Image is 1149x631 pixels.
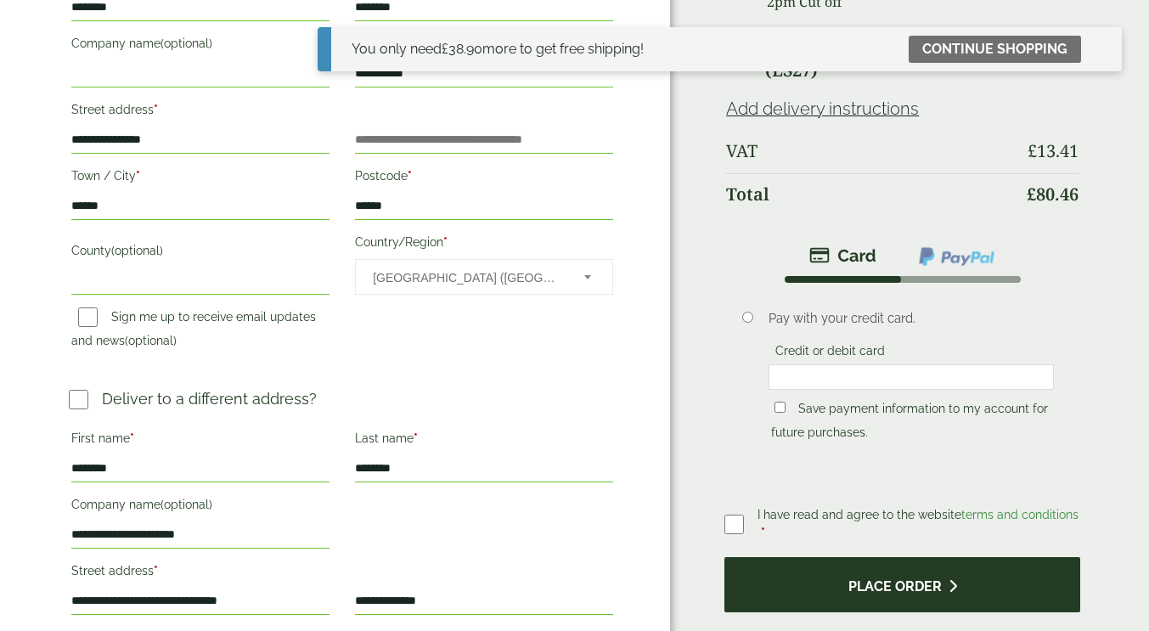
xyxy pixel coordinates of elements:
span: Country/Region [355,259,613,295]
a: terms and conditions [961,508,1079,521]
abbr: required [408,169,412,183]
label: County [71,239,329,268]
th: Total [726,173,1015,215]
th: VAT [726,131,1015,172]
span: £ [1028,139,1037,162]
span: (optional) [125,334,177,347]
label: Company name [71,31,329,60]
p: Pay with your credit card. [769,309,1054,328]
label: Sign me up to receive email updates and news [71,310,316,352]
span: 38.90 [442,41,482,57]
label: Save payment information to my account for future purchases. [771,402,1048,444]
a: Add delivery instructions [726,99,919,119]
span: £ [1027,183,1036,206]
iframe: Secure card payment input frame [774,369,1049,385]
label: Town / City [71,164,329,193]
abbr: required [414,431,418,445]
bdi: 13.41 [1028,139,1079,162]
span: United Kingdom (UK) [373,260,561,296]
button: Place order [724,557,1080,612]
abbr: required [761,526,765,539]
label: First name [71,426,329,455]
span: (optional) [161,498,212,511]
span: (optional) [111,244,163,257]
abbr: required [443,235,448,249]
label: Company name [71,493,329,521]
label: Country/Region [355,230,613,259]
span: I have read and agree to the website [758,508,1079,521]
p: Deliver to a different address? [102,387,317,410]
abbr: required [154,564,158,577]
span: £ [442,41,448,57]
bdi: 80.46 [1027,183,1079,206]
label: Street address [71,98,329,127]
img: ppcp-gateway.png [917,245,996,268]
abbr: required [130,431,134,445]
input: Sign me up to receive email updates and news(optional) [78,307,98,327]
label: Postcode [355,164,613,193]
span: (optional) [161,37,212,50]
abbr: required [154,103,158,116]
img: stripe.png [809,245,876,266]
label: Last name [355,426,613,455]
a: Continue shopping [909,36,1081,63]
div: You only need more to get free shipping! [352,39,644,59]
label: Street address [71,559,329,588]
label: Credit or debit card [769,344,892,363]
abbr: required [136,169,140,183]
